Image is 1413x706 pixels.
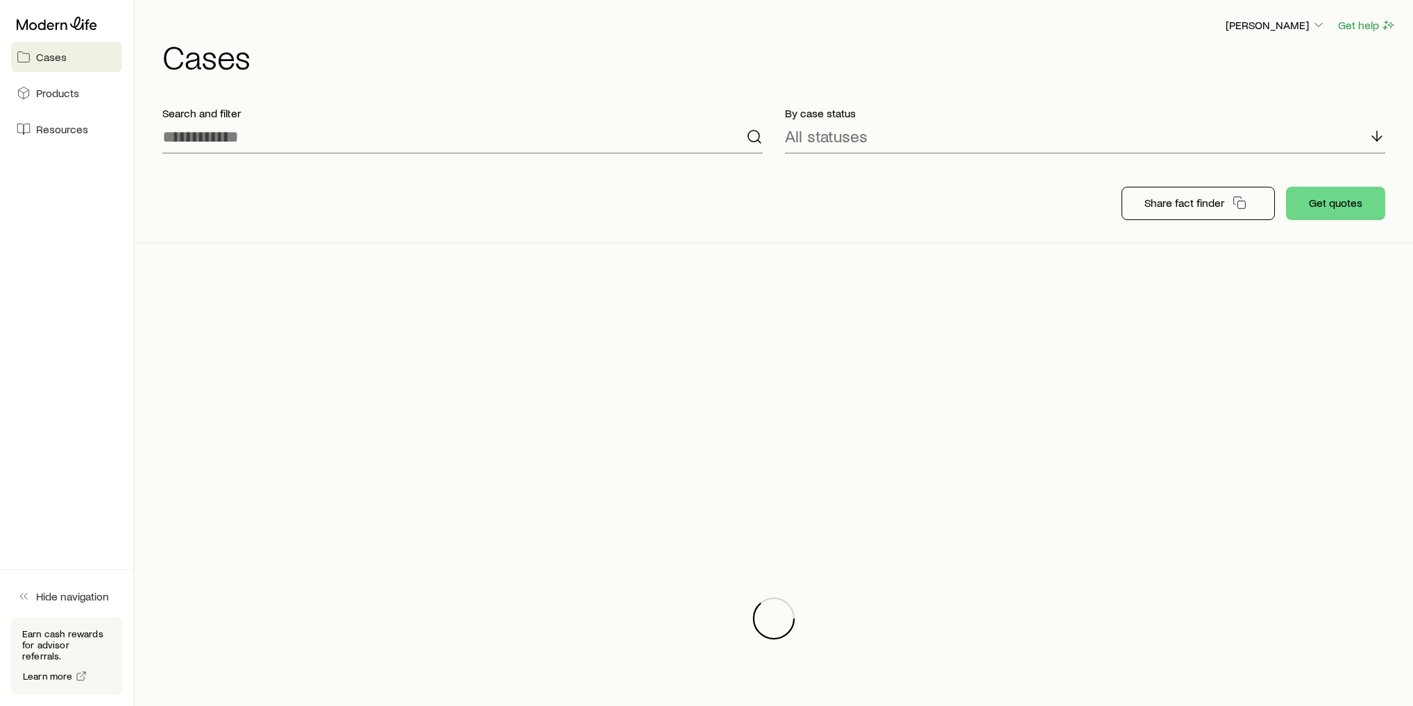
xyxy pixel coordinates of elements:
[36,589,109,603] span: Hide navigation
[1226,18,1326,32] p: [PERSON_NAME]
[23,671,73,681] span: Learn more
[1225,17,1326,34] button: [PERSON_NAME]
[36,122,88,136] span: Resources
[11,42,122,72] a: Cases
[1122,187,1275,220] button: Share fact finder
[11,617,122,695] div: Earn cash rewards for advisor referrals.Learn more
[785,106,1385,120] p: By case status
[1337,17,1396,33] button: Get help
[36,50,67,64] span: Cases
[11,114,122,144] a: Resources
[36,86,79,100] span: Products
[1144,196,1224,210] p: Share fact finder
[11,581,122,612] button: Hide navigation
[162,40,1396,73] h1: Cases
[22,628,111,662] p: Earn cash rewards for advisor referrals.
[1286,187,1385,220] button: Get quotes
[785,126,868,146] p: All statuses
[11,78,122,108] a: Products
[162,106,763,120] p: Search and filter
